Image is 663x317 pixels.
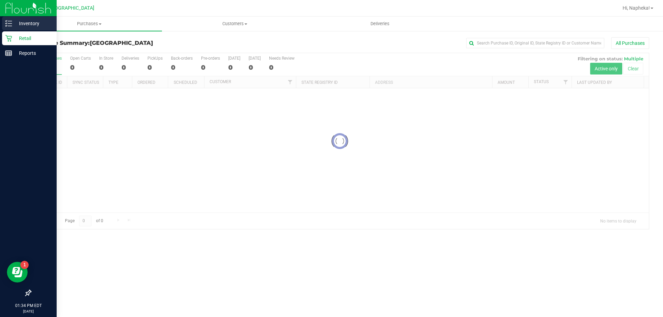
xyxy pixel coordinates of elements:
p: 01:34 PM EDT [3,303,54,309]
a: Purchases [17,17,162,31]
inline-svg: Inventory [5,20,12,27]
inline-svg: Reports [5,50,12,57]
span: Hi, Napheka! [623,5,650,11]
iframe: Resource center [7,262,28,283]
span: Customers [162,21,307,27]
span: [GEOGRAPHIC_DATA] [90,40,153,46]
span: Purchases [17,21,162,27]
button: All Purchases [611,37,649,49]
p: Reports [12,49,54,57]
span: Deliveries [361,21,399,27]
p: Inventory [12,19,54,28]
h3: Purchase Summary: [30,40,237,46]
span: [GEOGRAPHIC_DATA] [47,5,94,11]
iframe: Resource center unread badge [20,261,29,269]
inline-svg: Retail [5,35,12,42]
input: Search Purchase ID, Original ID, State Registry ID or Customer Name... [466,38,604,48]
a: Deliveries [307,17,453,31]
p: [DATE] [3,309,54,314]
a: Customers [162,17,307,31]
p: Retail [12,34,54,42]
